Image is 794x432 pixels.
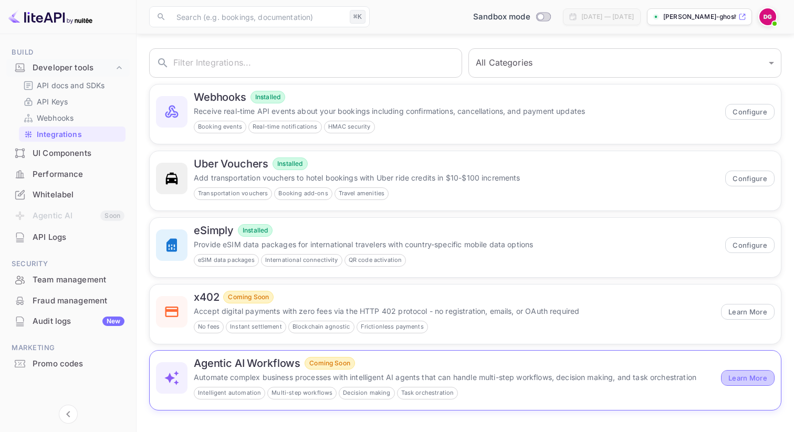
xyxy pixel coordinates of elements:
img: LiteAPI logo [8,8,92,25]
h6: x402 [194,291,219,303]
p: API docs and SDKs [37,80,105,91]
span: Travel amenities [335,189,388,198]
p: Integrations [37,129,82,140]
div: Webhooks [19,110,126,125]
p: [PERSON_NAME]-ghosh-3md1i.n... [663,12,736,22]
a: Webhooks [23,112,121,123]
div: Audit logs [33,315,124,328]
span: Coming Soon [305,359,354,368]
p: Automate complex business processes with intelligent AI agents that can handle multi-step workflo... [194,372,715,383]
div: Audit logsNew [6,311,130,332]
div: Fraud management [6,291,130,311]
p: Receive real-time API events about your bookings including confirmations, cancellations, and paym... [194,106,719,117]
span: eSIM data packages [194,256,258,265]
div: Integrations [19,127,126,142]
span: Decision making [339,388,394,397]
div: Team management [6,270,130,290]
span: Booking events [194,122,246,131]
span: Frictionless payments [357,322,427,331]
a: Performance [6,164,130,184]
span: HMAC security [325,122,374,131]
input: Search (e.g. bookings, documentation) [170,6,346,27]
p: Provide eSIM data packages for international travelers with country-specific mobile data options [194,239,719,250]
a: Fraud management [6,291,130,310]
div: Promo codes [33,358,124,370]
div: Whitelabel [33,189,124,201]
div: API docs and SDKs [19,78,126,93]
div: ⌘K [350,10,365,24]
div: API Logs [33,231,124,244]
a: Promo codes [6,354,130,373]
p: Add transportation vouchers to hotel bookings with Uber ride credits in $10-$100 increments [194,172,719,183]
span: Task orchestration [398,388,458,397]
h6: eSimply [194,224,234,237]
div: [DATE] — [DATE] [581,12,634,22]
div: Promo codes [6,354,130,374]
div: API Keys [19,94,126,109]
span: Real-time notifications [249,122,321,131]
div: Team management [33,274,124,286]
h6: Agentic AI Workflows [194,357,300,370]
p: API Keys [37,96,68,107]
div: Performance [6,164,130,185]
span: Installed [251,92,285,102]
span: Booking add-ons [275,189,331,198]
input: Filter Integrations... [173,48,462,78]
span: Security [6,258,130,270]
div: Switch to Production mode [469,11,555,23]
a: Audit logsNew [6,311,130,331]
a: Integrations [23,129,121,140]
h6: Uber Vouchers [194,157,268,170]
button: Learn More [721,370,775,386]
span: Build [6,47,130,58]
button: Collapse navigation [59,405,78,424]
span: Blockchain agnostic [289,322,354,331]
button: Configure [725,171,775,186]
div: Performance [33,168,124,181]
span: Sandbox mode [473,11,530,23]
p: Accept digital payments with zero fees via the HTTP 402 protocol - no registration, emails, or OA... [194,305,715,317]
button: Configure [725,104,775,120]
h6: Webhooks [194,91,246,103]
a: API Logs [6,227,130,247]
span: Intelligent automation [194,388,265,397]
span: Instant settlement [226,322,286,331]
div: UI Components [6,143,130,164]
a: UI Components [6,143,130,163]
a: Team management [6,270,130,289]
button: Configure [725,237,775,253]
a: API docs and SDKs [23,80,121,91]
span: Coming Soon [224,292,273,302]
button: Learn More [721,304,775,320]
span: QR code activation [345,256,406,265]
span: Installed [238,226,272,235]
div: Whitelabel [6,185,130,205]
span: Multi-step workflows [268,388,336,397]
img: Debankur Ghosh [759,8,776,25]
span: Marketing [6,342,130,354]
div: Developer tools [6,59,130,77]
div: New [102,317,124,326]
span: Installed [273,159,307,168]
span: International connectivity [262,256,342,265]
div: API Logs [6,227,130,248]
p: Webhooks [37,112,74,123]
span: No fees [194,322,223,331]
div: Developer tools [33,62,114,74]
div: Fraud management [33,295,124,307]
span: Transportation vouchers [194,189,271,198]
div: UI Components [33,147,124,160]
a: Whitelabel [6,185,130,204]
a: API Keys [23,96,121,107]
